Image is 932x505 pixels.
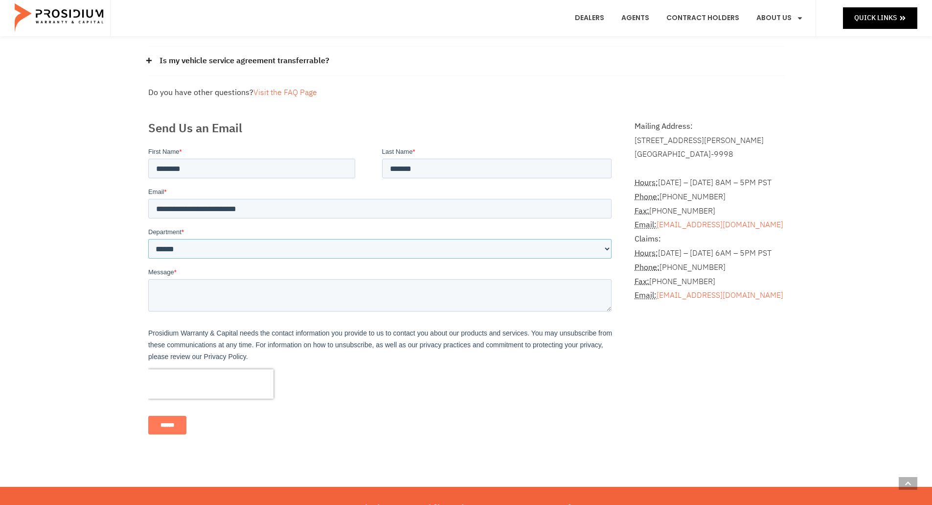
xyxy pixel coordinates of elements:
[148,86,784,100] div: Do you have other questions?
[635,262,659,273] strong: Phone:
[635,262,659,273] abbr: Phone Number
[635,177,658,189] abbr: Hours
[635,276,649,288] abbr: Fax
[635,232,784,303] p: [DATE] – [DATE] 6AM – 5PM PST [PHONE_NUMBER] [PHONE_NUMBER]
[635,219,657,231] strong: Email:
[148,147,615,443] iframe: Form 0
[635,147,784,162] div: [GEOGRAPHIC_DATA]-9998
[657,289,783,301] a: [EMAIL_ADDRESS][DOMAIN_NAME]
[635,191,659,203] strong: Phone:
[635,247,658,259] strong: Hours:
[635,120,693,132] b: Mailing Address:
[635,205,649,217] strong: Fax:
[148,47,784,76] div: Is my vehicle service agreement transferrable?
[657,219,783,231] a: [EMAIL_ADDRESS][DOMAIN_NAME]
[253,87,317,98] a: Visit the FAQ Page
[635,289,657,301] abbr: Email Address
[635,276,649,288] strong: Fax:
[635,205,649,217] abbr: Fax
[635,191,659,203] abbr: Phone Number
[159,54,329,68] a: Is my vehicle service agreement transferrable?
[635,177,658,189] strong: Hours:
[635,134,784,148] div: [STREET_ADDRESS][PERSON_NAME]
[635,162,784,303] address: [DATE] – [DATE] 8AM – 5PM PST [PHONE_NUMBER] [PHONE_NUMBER]
[854,12,897,24] span: Quick Links
[148,120,615,137] h2: Send Us an Email
[635,219,657,231] abbr: Email Address
[635,289,657,301] strong: Email:
[635,233,661,245] b: Claims:
[635,247,658,259] abbr: Hours
[843,7,917,28] a: Quick Links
